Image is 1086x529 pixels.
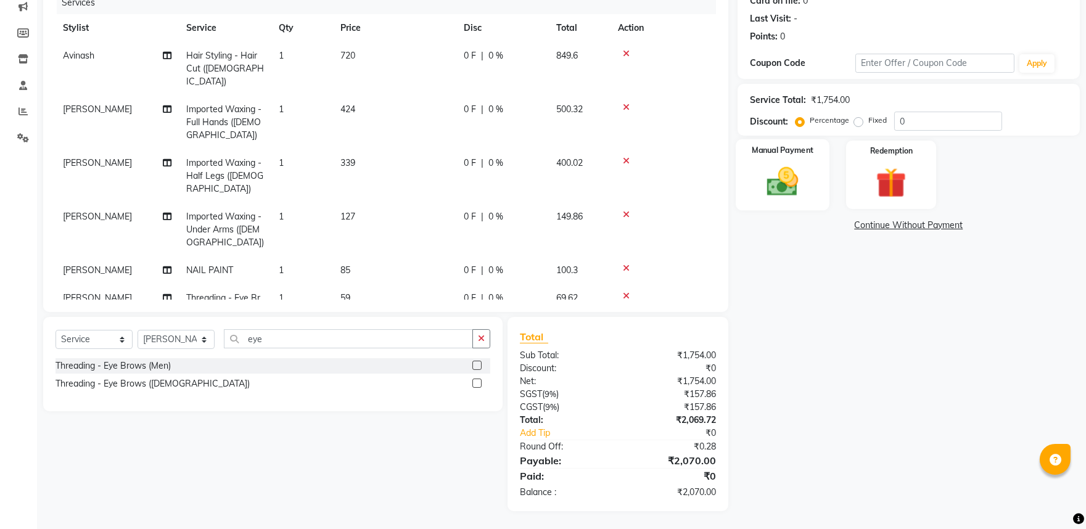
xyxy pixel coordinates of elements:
span: 127 [340,211,355,222]
span: NAIL PAINT [186,264,233,276]
span: Hair Styling - Hair Cut ([DEMOGRAPHIC_DATA]) [186,50,264,87]
div: ₹0 [636,427,725,440]
label: Fixed [868,115,887,126]
div: ₹2,069.72 [618,414,725,427]
span: 0 % [488,210,503,223]
label: Percentage [810,115,849,126]
span: 0 F [464,210,476,223]
input: Search or Scan [224,329,473,348]
th: Total [549,14,611,42]
span: 500.32 [556,104,583,115]
span: 100.3 [556,264,578,276]
span: 1 [279,264,284,276]
div: Total: [511,414,618,427]
span: [PERSON_NAME] [63,157,132,168]
th: Service [179,14,271,42]
button: Apply [1019,54,1055,73]
div: ₹2,070.00 [618,486,725,499]
th: Qty [271,14,333,42]
span: 0 F [464,103,476,116]
div: ₹0 [618,469,725,483]
span: 69.62 [556,292,578,303]
div: Threading - Eye Brows ([DEMOGRAPHIC_DATA]) [56,377,250,390]
span: 85 [340,264,350,276]
a: Add Tip [511,427,636,440]
span: 1 [279,157,284,168]
span: 424 [340,104,355,115]
img: _gift.svg [866,164,916,202]
span: Imported Waxing - Full Hands ([DEMOGRAPHIC_DATA]) [186,104,261,141]
div: ₹0 [618,362,725,375]
div: Net: [511,375,618,388]
div: Discount: [750,115,788,128]
div: Discount: [511,362,618,375]
div: Coupon Code [750,57,856,70]
span: [PERSON_NAME] [63,104,132,115]
div: ₹1,754.00 [618,375,725,388]
span: 849.6 [556,50,578,61]
div: Payable: [511,453,618,468]
div: 0 [780,30,785,43]
span: 59 [340,292,350,303]
span: 0 % [488,49,503,62]
span: 339 [340,157,355,168]
span: [PERSON_NAME] [63,292,132,303]
span: | [481,292,483,305]
span: 400.02 [556,157,583,168]
span: | [481,157,483,170]
th: Disc [456,14,549,42]
span: 1 [279,50,284,61]
span: | [481,103,483,116]
span: 0 % [488,292,503,305]
div: Round Off: [511,440,618,453]
img: _cash.svg [757,163,808,200]
span: | [481,49,483,62]
label: Manual Payment [752,144,813,156]
span: 0 % [488,103,503,116]
span: 0 F [464,157,476,170]
span: | [481,264,483,277]
span: [PERSON_NAME] [63,264,132,276]
input: Enter Offer / Coupon Code [855,54,1014,73]
div: Balance : [511,486,618,499]
span: 720 [340,50,355,61]
span: | [481,210,483,223]
div: ₹0.28 [618,440,725,453]
span: Imported Waxing - Under Arms ([DEMOGRAPHIC_DATA]) [186,211,264,248]
div: Points: [750,30,778,43]
span: 0 F [464,264,476,277]
span: 1 [279,211,284,222]
div: Paid: [511,469,618,483]
th: Action [611,14,716,42]
span: 1 [279,292,284,303]
div: ₹1,754.00 [618,349,725,362]
div: ₹2,070.00 [618,453,725,468]
span: Total [520,330,548,343]
th: Price [333,14,456,42]
span: 149.86 [556,211,583,222]
div: ₹157.86 [618,401,725,414]
div: Sub Total: [511,349,618,362]
div: Threading - Eye Brows (Men) [56,359,171,372]
span: 1 [279,104,284,115]
div: Service Total: [750,94,806,107]
div: ( ) [511,388,618,401]
div: ₹1,754.00 [811,94,850,107]
label: Redemption [870,146,913,157]
th: Stylist [56,14,179,42]
div: ₹157.86 [618,388,725,401]
span: Threading - Eye Brows ([DEMOGRAPHIC_DATA]) [186,292,260,329]
span: CGST [520,401,543,412]
span: [PERSON_NAME] [63,211,132,222]
div: ( ) [511,401,618,414]
span: 0 % [488,157,503,170]
span: Avinash [63,50,94,61]
span: 0 % [488,264,503,277]
span: 0 F [464,49,476,62]
span: 9% [545,402,557,412]
span: 0 F [464,292,476,305]
span: 9% [545,389,556,399]
span: Imported Waxing - Half Legs ([DEMOGRAPHIC_DATA]) [186,157,263,194]
div: Last Visit: [750,12,791,25]
span: SGST [520,388,542,400]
